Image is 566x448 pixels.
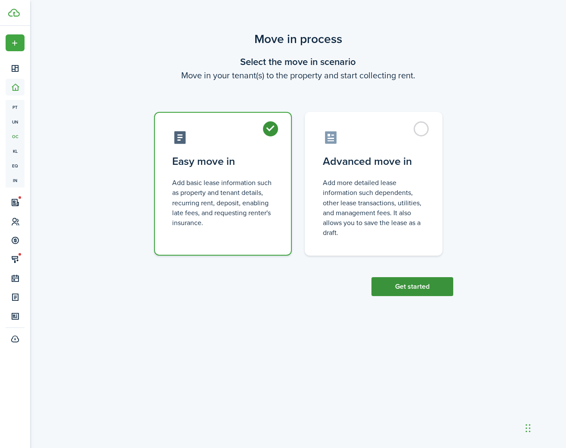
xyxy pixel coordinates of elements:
button: Get started [371,277,453,296]
control-radio-card-title: Easy move in [172,154,274,169]
wizard-step-header-title: Select the move in scenario [143,55,453,69]
a: in [6,173,25,188]
div: Drag [526,415,531,441]
button: Open menu [6,34,25,51]
img: TenantCloud [8,9,20,17]
a: eq [6,158,25,173]
a: un [6,114,25,129]
wizard-step-header-description: Move in your tenant(s) to the property and start collecting rent. [143,69,453,82]
iframe: Chat Widget [523,407,566,448]
a: oc [6,129,25,144]
a: pt [6,100,25,114]
a: kl [6,144,25,158]
scenario-title: Move in process [143,30,453,48]
control-radio-card-description: Add basic lease information such as property and tenant details, recurring rent, deposit, enablin... [172,178,274,228]
control-radio-card-title: Advanced move in [323,154,424,169]
control-radio-card-description: Add more detailed lease information such dependents, other lease transactions, utilities, and man... [323,178,424,238]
